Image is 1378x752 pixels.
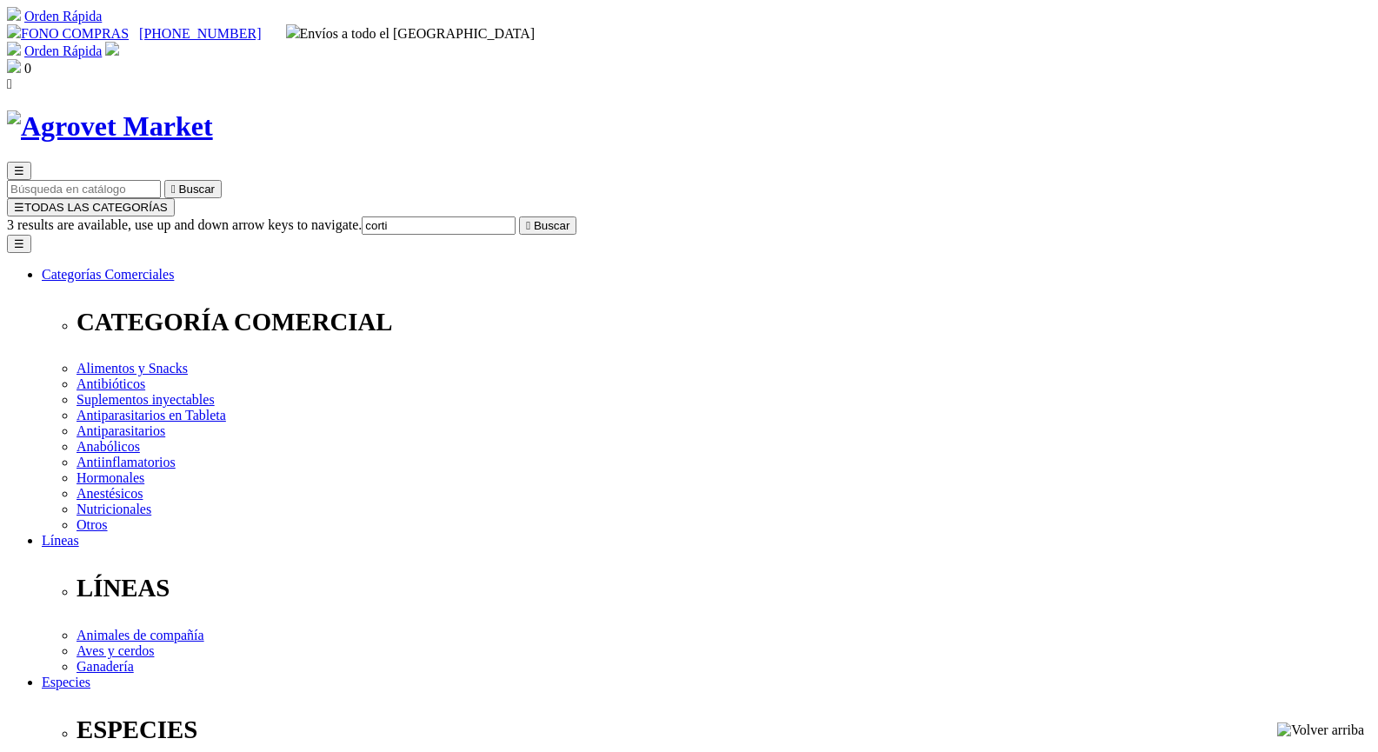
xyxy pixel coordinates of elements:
span: Buscar [179,183,215,196]
span: ☰ [14,164,24,177]
i:  [526,219,530,232]
a: Antibióticos [77,376,145,391]
i:  [171,183,176,196]
a: Antiparasitarios [77,423,165,438]
a: Anestésicos [77,486,143,501]
img: phone.svg [7,24,21,38]
button: ☰ [7,162,31,180]
a: Orden Rápida [24,43,102,58]
a: Alimentos y Snacks [77,361,188,376]
a: Acceda a su cuenta de cliente [105,43,119,58]
a: FONO COMPRAS [7,26,129,41]
a: Anabólicos [77,439,140,454]
a: Categorías Comerciales [42,267,174,282]
a: Nutricionales [77,502,151,516]
i:  [7,77,12,91]
img: delivery-truck.svg [286,24,300,38]
p: CATEGORÍA COMERCIAL [77,308,1371,336]
button: ☰TODAS LAS CATEGORÍAS [7,198,175,216]
span: 3 results are available, use up and down arrow keys to navigate. [7,217,362,232]
button:  Buscar [519,216,576,235]
a: Otros [77,517,108,532]
img: shopping-bag.svg [7,59,21,73]
img: shopping-cart.svg [7,42,21,56]
img: user.svg [105,42,119,56]
iframe: Brevo live chat [9,563,300,743]
a: Suplementos inyectables [77,392,215,407]
input: Buscar [7,180,161,198]
span: ☰ [14,201,24,214]
img: Volver arriba [1277,722,1364,738]
span: Buscar [534,219,569,232]
img: shopping-cart.svg [7,7,21,21]
a: Líneas [42,533,79,548]
a: [PHONE_NUMBER] [139,26,261,41]
img: Agrovet Market [7,110,213,143]
a: Hormonales [77,470,144,485]
a: Orden Rápida [24,9,102,23]
span: 0 [24,61,31,76]
button: ☰ [7,235,31,253]
span: Envíos a todo el [GEOGRAPHIC_DATA] [286,26,536,41]
a: Antiparasitarios en Tableta [77,408,226,423]
input: Buscar [362,216,516,235]
p: LÍNEAS [77,574,1371,602]
button:  Buscar [164,180,222,198]
p: ESPECIES [77,715,1371,744]
a: Antiinflamatorios [77,455,176,469]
